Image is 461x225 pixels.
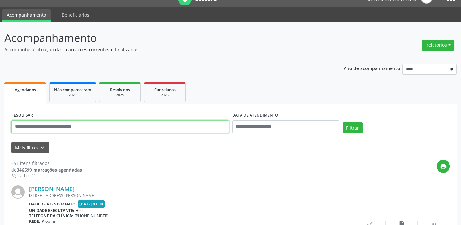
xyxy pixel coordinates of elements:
b: Rede: [29,219,40,224]
div: de [11,166,82,173]
span: Agendados [15,87,36,92]
p: Ano de acompanhamento [344,64,400,72]
span: [DATE] 07:00 [78,200,105,208]
p: Acompanhamento [4,30,321,46]
label: DATA DE ATENDIMENTO [232,110,278,120]
b: Telefone da clínica: [29,213,73,219]
a: Beneficiários [57,9,94,20]
div: 2025 [54,93,91,98]
label: PESQUISAR [11,110,33,120]
button: Mais filtroskeyboard_arrow_down [11,142,49,153]
span: Hse [76,208,83,213]
p: Acompanhe a situação das marcações correntes e finalizadas [4,46,321,53]
div: 2025 [149,93,181,98]
span: Resolvidos [110,87,130,92]
i: print [440,163,447,170]
button: Filtrar [343,122,363,133]
a: Acompanhamento [2,9,51,22]
strong: 346599 marcações agendadas [17,167,82,173]
span: Cancelados [154,87,176,92]
span: Não compareceram [54,87,91,92]
img: img [11,185,25,199]
div: [STREET_ADDRESS][PERSON_NAME] [29,193,354,198]
div: 2025 [104,93,136,98]
button: print [437,160,450,173]
b: Unidade executante: [29,208,74,213]
button: Relatórios [422,40,454,51]
span: Própria [42,219,55,224]
div: Página 1 de 44 [11,173,82,179]
b: Data de atendimento: [29,201,77,207]
i: keyboard_arrow_down [39,144,46,151]
div: 651 itens filtrados [11,160,82,166]
a: [PERSON_NAME] [29,185,75,192]
span: [PHONE_NUMBER] [75,213,109,219]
